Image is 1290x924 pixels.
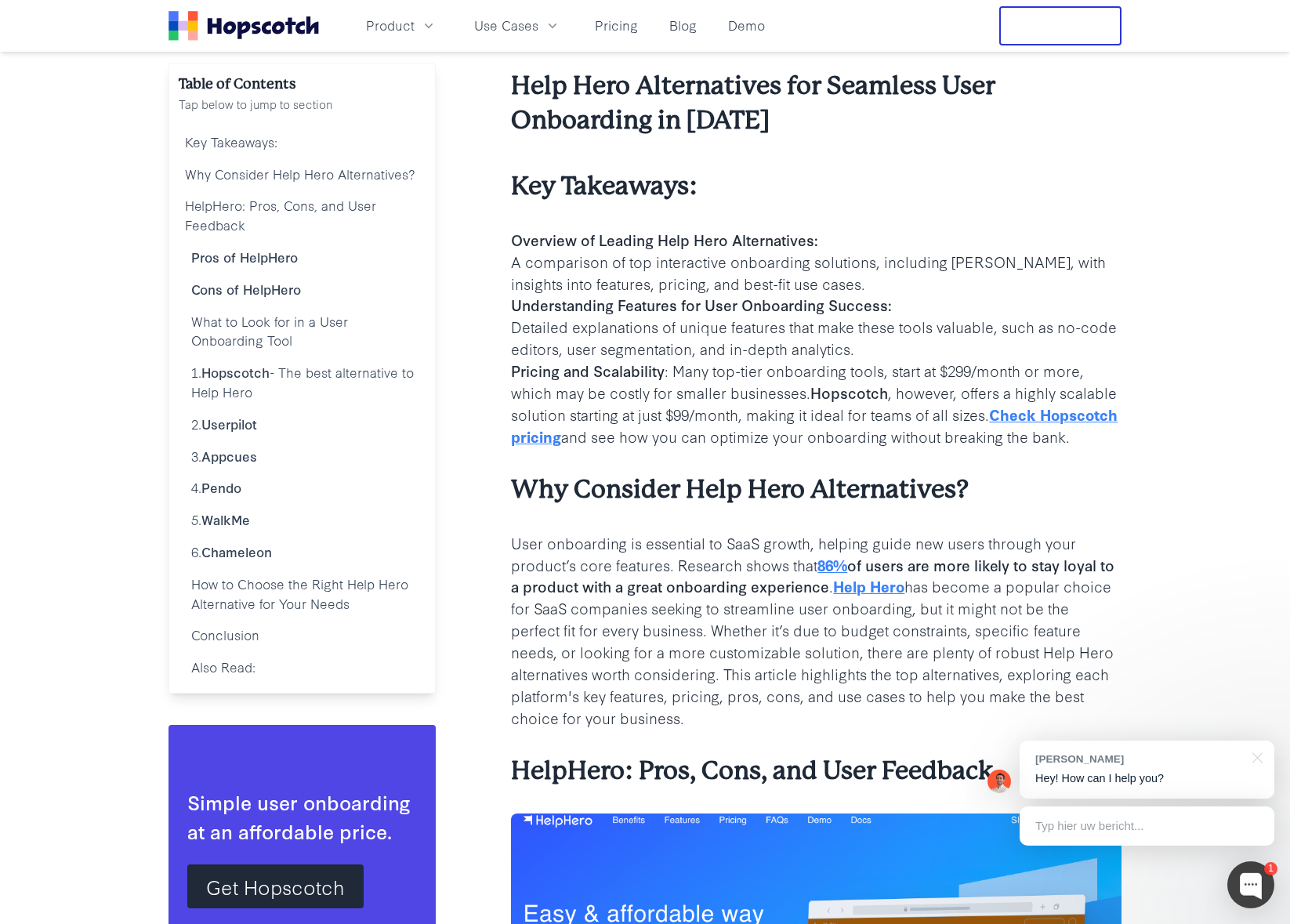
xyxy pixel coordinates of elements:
a: Userpilot [201,415,257,433]
p: Detailed explanations of unique features that make these tools valuable, such as no-code editors,... [511,316,1122,360]
a: Conclusion [179,619,426,651]
b: Overview of Leading Help Hero Alternatives: [511,229,818,250]
span: Use Cases [474,16,538,35]
a: Key Takeaways: [179,126,426,158]
a: 86% [817,554,847,575]
a: What to Look for in a User Onboarding Tool [179,306,426,357]
a: 3.Appcues [179,440,426,473]
a: 6.Chameleon [179,536,426,568]
h3: HelpHero: Pros, Cons, and User Feedback [511,754,1122,788]
button: Use Cases [465,13,570,38]
a: Hopscotch [201,363,270,381]
b: Cons of HelpHero [191,280,301,298]
a: Pros of HelpHero [179,241,426,274]
p: Hey! How can I help you? [1035,770,1259,787]
a: Pendo [201,478,241,496]
p: User onboarding is essential to SaaS growth, helping guide new users through your product’s core ... [511,532,1122,729]
button: Product [357,13,446,38]
img: Mark Spera [987,770,1011,793]
a: 1.Hopscotch- The best alternative to Help Hero [179,357,426,408]
a: Get Hopscotch [187,864,364,908]
button: Free Trial [999,6,1122,45]
div: [PERSON_NAME] [1035,752,1243,766]
a: Check Hopscotch pricing [511,404,1118,447]
p: : Many top-tier onboarding tools, start at $299/month or more, which may be costly for smaller bu... [511,360,1122,448]
a: Help Hero [833,575,904,596]
b: Pricing and Scalability [511,360,665,381]
a: Cons of HelpHero [179,274,426,306]
b: Pros of HelpHero [191,248,298,266]
a: WalkMe [201,510,250,528]
a: Also Read: [179,651,426,683]
a: Blog [663,13,703,38]
a: Appcues [201,447,257,465]
b: Hopscotch [810,382,888,403]
h3: Why Consider Help Hero Alternatives? [511,473,1122,507]
a: 2.Userpilot [179,408,426,440]
div: Typ hier uw bericht... [1020,806,1274,846]
span: Product [366,16,415,35]
div: Simple user onboarding at an affordable price. [187,788,417,846]
b: of users are more likely to stay loyal to a product with a great onboarding experience [511,554,1114,597]
a: Home [168,11,319,41]
a: HelpHero: Pros, Cons, and User Feedback [179,190,426,241]
b: Understanding Features for User Onboarding Success: [511,294,892,315]
h2: Help Hero Alternatives for Seamless User Onboarding in [DATE] [511,69,1122,138]
p: Tap below to jump to section [179,95,426,114]
a: 5.WalkMe [179,504,426,536]
h3: Key Takeaways: [511,169,1122,204]
a: Chameleon [201,542,272,560]
a: Why Consider Help Hero Alternatives? [179,158,426,190]
a: 4.Pendo [179,472,426,504]
div: 1 [1264,862,1277,875]
a: How to Choose the Right Help Hero Alternative for Your Needs [179,568,426,620]
a: Pricing [589,13,644,38]
h2: Table of Contents [179,73,426,95]
p: A comparison of top interactive onboarding solutions, including [PERSON_NAME], with insights into... [511,251,1122,295]
a: Demo [722,13,771,38]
